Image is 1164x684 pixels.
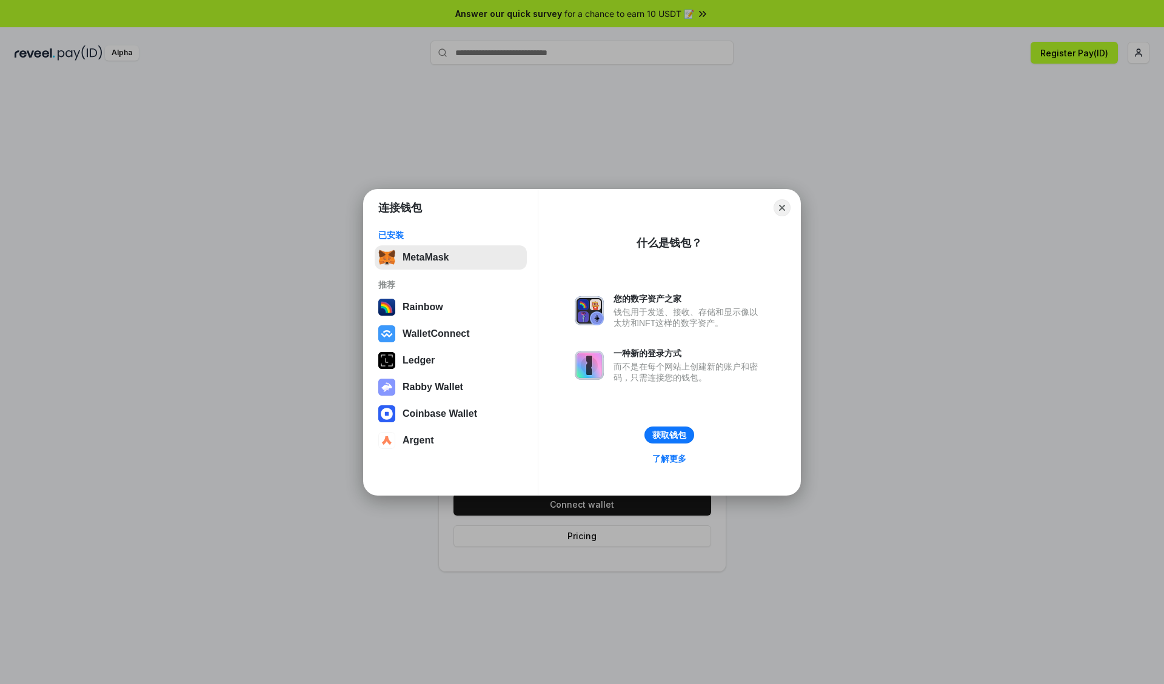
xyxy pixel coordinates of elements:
[378,299,395,316] img: svg+xml,%3Csvg%20width%3D%22120%22%20height%3D%22120%22%20viewBox%3D%220%200%20120%20120%22%20fil...
[378,379,395,396] img: svg+xml,%3Csvg%20xmlns%3D%22http%3A%2F%2Fwww.w3.org%2F2000%2Fsvg%22%20fill%3D%22none%22%20viewBox...
[652,430,686,440] div: 获取钱包
[375,375,527,399] button: Rabby Wallet
[637,236,702,250] div: 什么是钱包？
[403,328,470,339] div: WalletConnect
[645,451,694,467] a: 了解更多
[375,428,527,453] button: Argent
[378,405,395,422] img: svg+xml,%3Csvg%20width%3D%2228%22%20height%3D%2228%22%20viewBox%3D%220%200%2028%2028%22%20fill%3D...
[378,325,395,342] img: svg+xml,%3Csvg%20width%3D%2228%22%20height%3D%2228%22%20viewBox%3D%220%200%2028%2028%22%20fill%3D...
[644,427,694,443] button: 获取钱包
[375,402,527,426] button: Coinbase Wallet
[614,307,764,328] div: 钱包用于发送、接收、存储和显示像以太坊和NFT这样的数字资产。
[375,295,527,319] button: Rainbow
[614,361,764,383] div: 而不是在每个网站上创建新的账户和密码，只需连接您的钱包。
[614,348,764,359] div: 一种新的登录方式
[403,252,449,263] div: MetaMask
[375,322,527,346] button: WalletConnect
[575,351,604,380] img: svg+xml,%3Csvg%20xmlns%3D%22http%3A%2F%2Fwww.w3.org%2F2000%2Fsvg%22%20fill%3D%22none%22%20viewBox...
[375,245,527,270] button: MetaMask
[774,199,791,216] button: Close
[652,453,686,464] div: 了解更多
[378,432,395,449] img: svg+xml,%3Csvg%20width%3D%2228%22%20height%3D%2228%22%20viewBox%3D%220%200%2028%2028%22%20fill%3D...
[378,279,523,290] div: 推荐
[378,249,395,266] img: svg+xml,%3Csvg%20fill%3D%22none%22%20height%3D%2233%22%20viewBox%3D%220%200%2035%2033%22%20width%...
[614,293,764,304] div: 您的数字资产之家
[403,408,477,419] div: Coinbase Wallet
[378,201,422,215] h1: 连接钱包
[375,348,527,373] button: Ledger
[575,296,604,325] img: svg+xml,%3Csvg%20xmlns%3D%22http%3A%2F%2Fwww.w3.org%2F2000%2Fsvg%22%20fill%3D%22none%22%20viewBox...
[403,302,443,313] div: Rainbow
[403,382,463,393] div: Rabby Wallet
[403,355,435,366] div: Ledger
[403,435,434,446] div: Argent
[378,230,523,241] div: 已安装
[378,352,395,369] img: svg+xml,%3Csvg%20xmlns%3D%22http%3A%2F%2Fwww.w3.org%2F2000%2Fsvg%22%20width%3D%2228%22%20height%3...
